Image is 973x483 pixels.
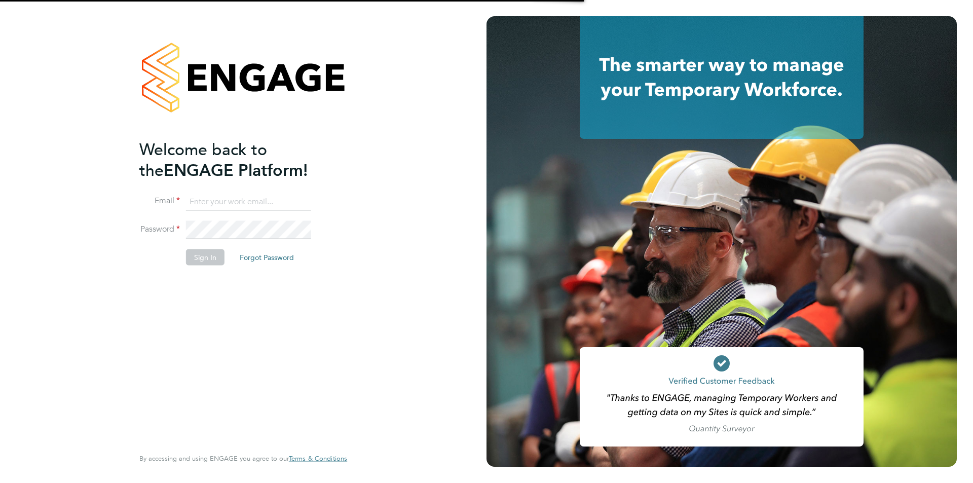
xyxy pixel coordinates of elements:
h2: ENGAGE Platform! [139,139,337,180]
a: Terms & Conditions [289,455,347,463]
button: Sign In [186,249,224,266]
span: Welcome back to the [139,139,267,180]
button: Forgot Password [232,249,302,266]
input: Enter your work email... [186,193,311,211]
span: By accessing and using ENGAGE you agree to our [139,454,347,463]
label: Email [139,196,180,206]
label: Password [139,224,180,235]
